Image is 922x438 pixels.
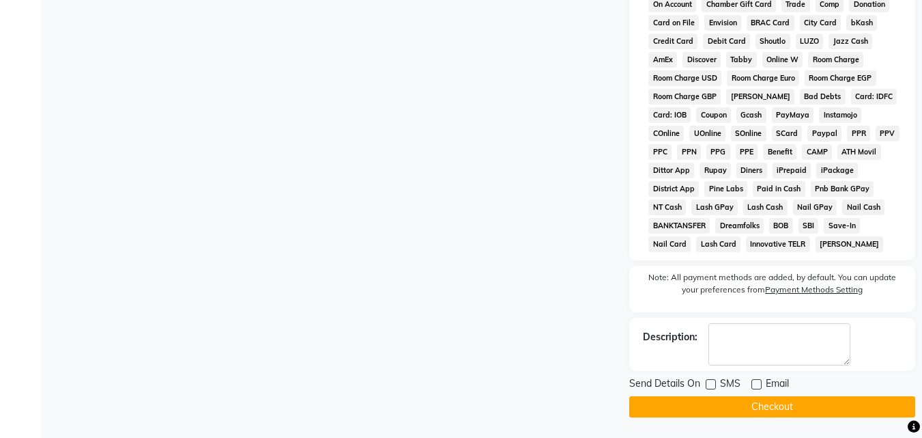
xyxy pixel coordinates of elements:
span: City Card [800,15,841,31]
span: Bad Debts [800,89,846,105]
span: Nail GPay [793,200,837,215]
span: PPG [706,144,730,160]
span: Jazz Cash [829,33,872,49]
span: CAMP [802,144,832,160]
span: Room Charge Euro [727,70,799,86]
span: District App [648,181,699,197]
span: Discover [682,52,721,68]
span: Pine Labs [704,181,747,197]
span: BANKTANSFER [648,218,710,234]
span: Online W [762,52,803,68]
span: Shoutlo [755,33,790,49]
label: Note: All payment methods are added, by default. You can update your preferences from [643,271,902,301]
span: Email [766,377,789,394]
span: [PERSON_NAME] [816,236,884,252]
span: PayMaya [772,107,814,123]
button: Checkout [629,396,915,418]
span: bKash [846,15,877,31]
span: SCard [772,126,803,141]
span: Dreamfolks [715,218,764,234]
span: PPV [876,126,899,141]
span: NT Cash [648,200,686,215]
span: SOnline [731,126,766,141]
span: Innovative TELR [746,236,810,252]
span: Dittor App [648,163,694,178]
span: Card on File [648,15,699,31]
span: PPN [677,144,701,160]
span: BOB [769,218,793,234]
span: iPackage [816,163,858,178]
span: Send Details On [629,377,700,394]
span: Card: IDFC [851,89,897,105]
span: Lash Cash [743,200,788,215]
span: UOnline [689,126,725,141]
span: Instamojo [819,107,861,123]
span: Paid in Cash [753,181,805,197]
span: Gcash [736,107,766,123]
span: [PERSON_NAME] [726,89,794,105]
span: Room Charge GBP [648,89,721,105]
span: Pnb Bank GPay [811,181,874,197]
span: SMS [720,377,740,394]
span: Nail Card [648,236,691,252]
span: Credit Card [648,33,697,49]
label: Payment Methods Setting [765,284,863,296]
span: Card: IOB [648,107,691,123]
span: Rupay [700,163,731,178]
span: Tabby [726,52,757,68]
span: BRAC Card [747,15,794,31]
span: Lash Card [696,236,740,252]
span: Room Charge USD [648,70,721,86]
div: Description: [643,330,697,344]
span: PPR [847,126,870,141]
span: Diners [736,163,767,178]
span: Paypal [807,126,841,141]
span: Envision [704,15,741,31]
span: AmEx [648,52,677,68]
span: Room Charge [808,52,863,68]
span: ATH Movil [837,144,881,160]
span: Lash GPay [691,200,738,215]
span: Nail Cash [842,200,884,215]
span: Coupon [696,107,731,123]
span: Room Charge EGP [805,70,876,86]
span: COnline [648,126,684,141]
span: Save-In [824,218,860,234]
span: PPC [648,144,672,160]
span: PPE [736,144,758,160]
span: LUZO [796,33,824,49]
span: SBI [798,218,819,234]
span: Debit Card [703,33,750,49]
span: Benefit [763,144,796,160]
span: iPrepaid [773,163,811,178]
